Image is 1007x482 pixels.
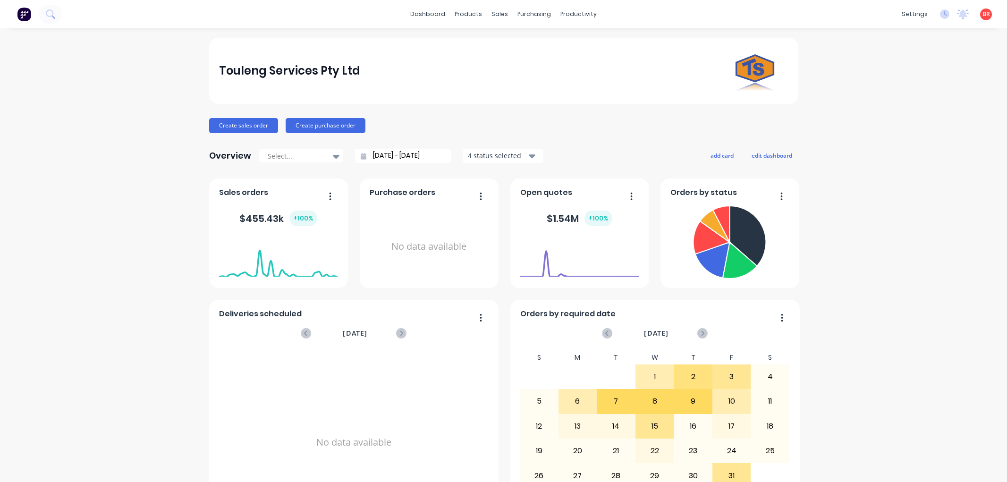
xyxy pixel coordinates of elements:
div: productivity [556,7,601,21]
div: + 100 % [289,211,317,226]
div: 14 [597,414,635,438]
div: purchasing [513,7,556,21]
div: 20 [559,439,597,463]
div: 10 [713,389,751,413]
div: M [559,351,597,364]
div: $ 1.54M [547,211,612,226]
div: W [635,351,674,364]
div: 23 [674,439,712,463]
div: S [751,351,789,364]
div: 4 [751,365,789,389]
img: Factory [17,7,31,21]
div: 21 [597,439,635,463]
span: Purchase orders [370,187,435,198]
div: 25 [751,439,789,463]
img: Touleng Services Pty Ltd [722,38,788,104]
div: 19 [520,439,558,463]
button: Create sales order [209,118,278,133]
div: No data available [370,202,488,291]
div: $ 455.43k [239,211,317,226]
div: 22 [636,439,674,463]
div: 8 [636,389,674,413]
div: T [674,351,712,364]
span: [DATE] [644,328,669,338]
div: 15 [636,414,674,438]
div: 1 [636,365,674,389]
button: Create purchase order [286,118,365,133]
div: S [520,351,559,364]
div: settings [897,7,932,21]
div: 4 status selected [468,151,527,161]
div: Overview [209,146,251,165]
div: 2 [674,365,712,389]
div: 18 [751,414,789,438]
div: 6 [559,389,597,413]
div: Touleng Services Pty Ltd [219,61,360,80]
span: Orders by status [670,187,737,198]
span: Deliveries scheduled [219,308,302,320]
div: 13 [559,414,597,438]
div: 11 [751,389,789,413]
div: + 100 % [584,211,612,226]
div: 12 [520,414,558,438]
div: sales [487,7,513,21]
a: dashboard [406,7,450,21]
span: Sales orders [219,187,268,198]
button: 4 status selected [463,149,543,163]
div: 9 [674,389,712,413]
div: T [597,351,635,364]
div: 5 [520,389,558,413]
button: add card [704,149,740,161]
span: [DATE] [343,328,367,338]
div: 3 [713,365,751,389]
div: 17 [713,414,751,438]
span: Orders by required date [520,308,616,320]
span: Open quotes [520,187,572,198]
div: 7 [597,389,635,413]
div: F [712,351,751,364]
div: 16 [674,414,712,438]
div: products [450,7,487,21]
div: 24 [713,439,751,463]
button: edit dashboard [745,149,798,161]
span: BR [982,10,990,18]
